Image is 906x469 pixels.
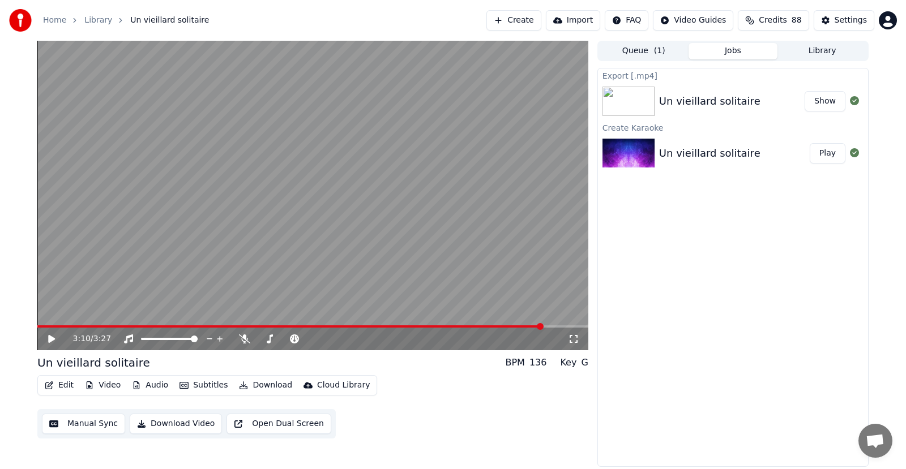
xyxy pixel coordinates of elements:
div: Key [560,356,576,369]
span: 3:27 [93,333,111,345]
button: Video [80,377,125,393]
div: Un vieillard solitaire [659,145,760,161]
div: G [581,356,588,369]
div: Export [.mp4] [598,68,868,82]
button: Create [486,10,541,31]
span: 88 [792,15,802,26]
div: 136 [529,356,547,369]
div: Cloud Library [317,380,370,391]
button: Show [805,91,845,111]
div: Create Karaoke [598,121,868,134]
span: 3:10 [73,333,91,345]
button: Queue [599,43,689,59]
span: ( 1 ) [654,45,665,57]
div: Open chat [858,424,892,458]
button: Download Video [130,414,222,434]
a: Home [43,15,66,26]
button: Download [234,377,297,393]
button: FAQ [605,10,648,31]
button: Manual Sync [42,414,125,434]
img: youka [9,9,32,32]
button: Import [546,10,600,31]
div: Un vieillard solitaire [659,93,760,109]
button: Open Dual Screen [226,414,331,434]
button: Audio [127,377,173,393]
button: Jobs [689,43,778,59]
div: Settings [835,15,867,26]
div: Un vieillard solitaire [37,355,150,371]
button: Settings [814,10,874,31]
button: Subtitles [175,377,232,393]
span: Un vieillard solitaire [130,15,209,26]
div: / [73,333,100,345]
button: Credits88 [738,10,809,31]
a: Library [84,15,112,26]
nav: breadcrumb [43,15,209,26]
span: Credits [759,15,787,26]
button: Library [777,43,867,59]
div: BPM [505,356,524,369]
button: Edit [40,377,78,393]
button: Play [810,143,845,163]
button: Video Guides [653,10,733,31]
